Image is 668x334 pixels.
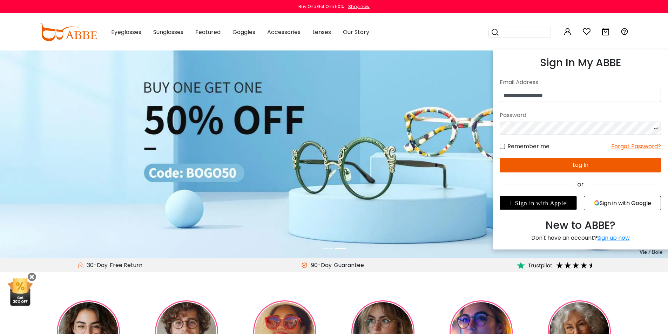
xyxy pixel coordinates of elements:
[500,196,577,210] div: Sign in with Apple
[7,278,33,306] img: mini welcome offer
[500,217,661,233] div: New to ABBE?
[108,261,144,270] div: Free Return
[83,261,108,270] span: 30-Day
[500,233,661,242] div: Don't have an account?
[500,158,661,172] button: Log In
[500,56,661,69] h3: Sign In My ABBE
[40,23,97,41] img: abbeglasses.com
[500,76,661,89] div: Email Address
[312,28,331,36] span: Lenses
[332,261,366,270] div: Guarantee
[195,28,221,36] span: Featured
[267,28,301,36] span: Accessories
[111,28,141,36] span: Eyeglasses
[343,28,369,36] span: Our Story
[298,4,344,10] div: Buy One Get One 50%
[308,261,332,270] span: 90-Day
[345,4,370,9] a: Shop now
[584,196,661,210] button: Sign in with Google
[611,142,661,151] div: Forgot Password?
[500,179,661,189] div: or
[500,109,661,122] div: Password
[232,28,255,36] span: Goggles
[500,142,549,151] label: Remember me
[153,28,183,36] span: Sunglasses
[597,234,630,242] a: Sign up now
[348,4,370,10] div: Shop now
